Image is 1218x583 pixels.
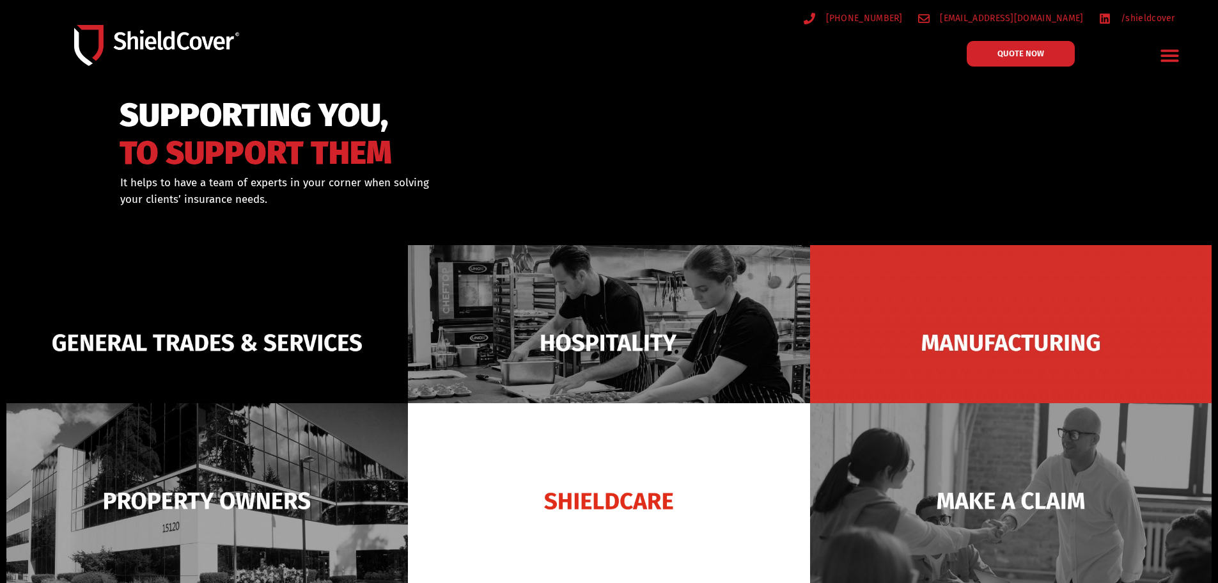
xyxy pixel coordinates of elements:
p: your clients’ insurance needs. [120,191,675,208]
a: [PHONE_NUMBER] [804,10,903,26]
span: /shieldcover [1118,10,1175,26]
span: [PHONE_NUMBER] [823,10,903,26]
div: Menu Toggle [1155,40,1185,70]
span: SUPPORTING YOU, [120,102,392,129]
span: [EMAIL_ADDRESS][DOMAIN_NAME] [937,10,1083,26]
a: QUOTE NOW [967,41,1075,67]
a: /shieldcover [1099,10,1175,26]
img: Shield-Cover-Underwriting-Australia-logo-full [74,25,239,65]
span: QUOTE NOW [997,49,1044,58]
a: [EMAIL_ADDRESS][DOMAIN_NAME] [918,10,1084,26]
div: It helps to have a team of experts in your corner when solving [120,175,675,207]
